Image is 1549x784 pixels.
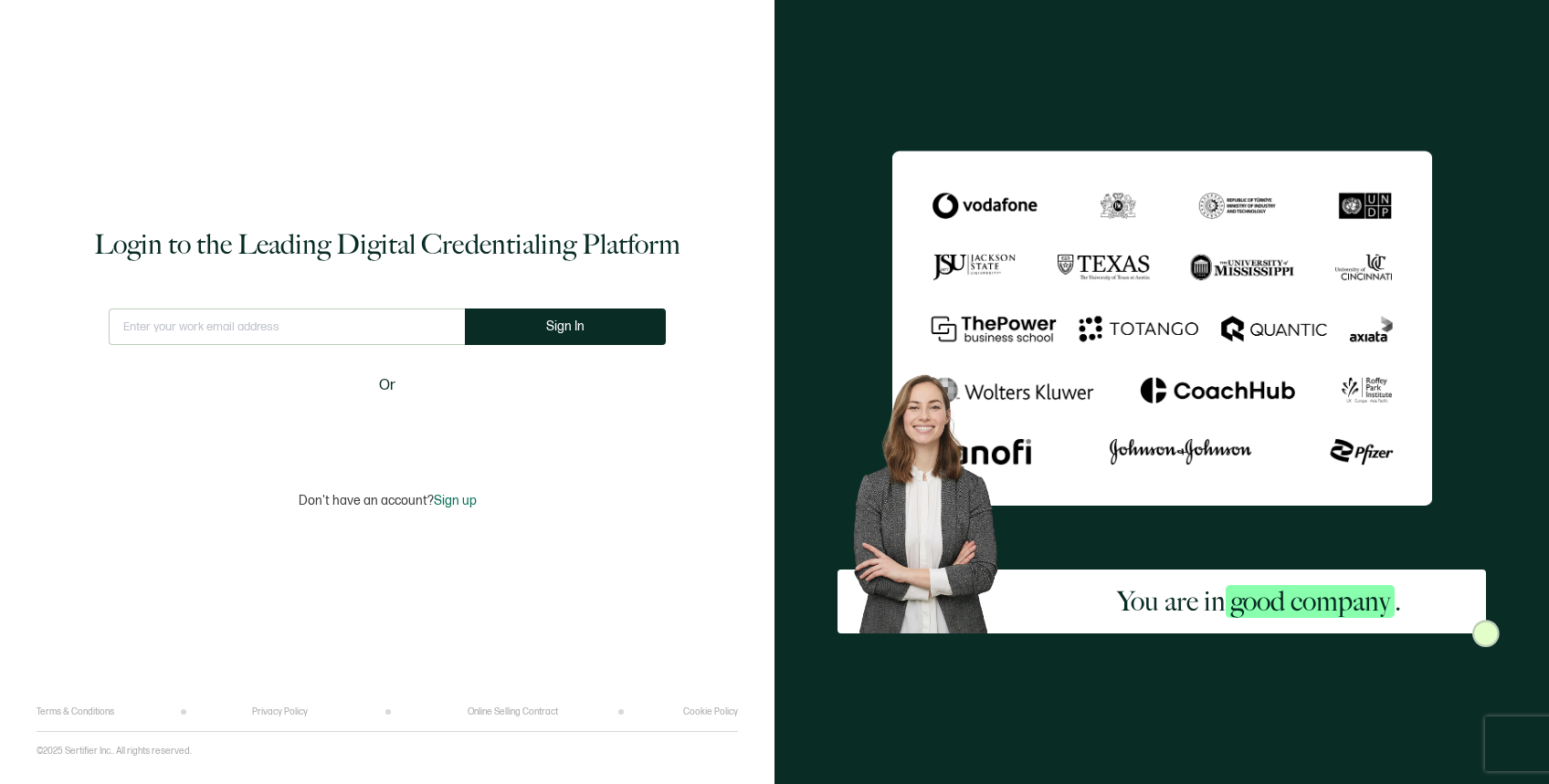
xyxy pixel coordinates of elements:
[299,493,477,508] p: Don't have an account?
[434,493,477,508] span: Sign up
[892,151,1432,507] img: Sertifier Login - You are in <span class="strong-h">good company</span>.
[468,706,558,717] a: Online Selling Contract
[37,746,192,757] p: ©2025 Sertifier Inc.. All rights reserved.
[379,374,395,397] span: Or
[37,706,114,717] a: Terms & Conditions
[546,319,585,333] span: Sign In
[683,706,738,717] a: Cookie Policy
[273,409,501,449] iframe: Sign in with Google Button
[1117,583,1401,620] h2: You are in .
[109,308,465,345] input: Enter your work email address
[1226,585,1395,618] span: good company
[94,226,680,263] h1: Login to the Leading Digital Credentialing Platform
[252,706,308,717] a: Privacy Policy
[465,308,666,345] button: Sign In
[1472,620,1500,647] img: Sertifier Login
[838,361,1032,634] img: Sertifier Login - You are in <span class="strong-h">good company</span>. Hero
